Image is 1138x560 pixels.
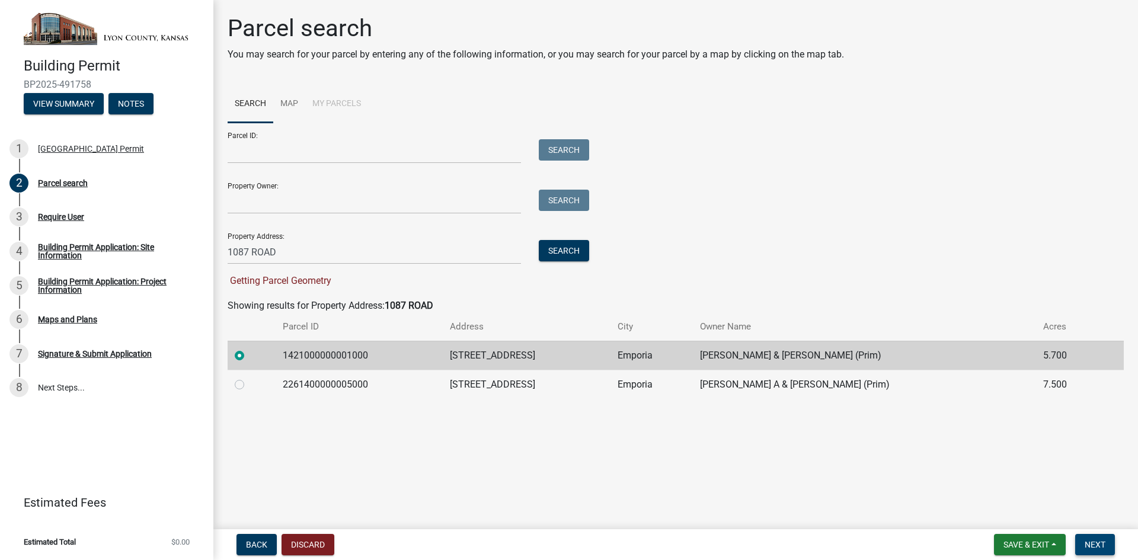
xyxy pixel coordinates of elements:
th: City [610,313,693,341]
span: Getting Parcel Geometry [228,275,331,286]
button: Search [539,190,589,211]
span: Next [1085,540,1105,549]
a: Map [273,85,305,123]
td: [STREET_ADDRESS] [443,370,610,399]
h1: Parcel search [228,14,844,43]
div: 4 [9,242,28,261]
button: Search [539,139,589,161]
td: 1421000000001000 [276,341,443,370]
th: Address [443,313,610,341]
span: $0.00 [171,538,190,546]
a: Search [228,85,273,123]
button: Save & Exit [994,534,1066,555]
div: Require User [38,213,84,221]
h4: Building Permit [24,57,204,75]
wm-modal-confirm: Notes [108,100,154,110]
span: Back [246,540,267,549]
div: 3 [9,207,28,226]
span: Save & Exit [1003,540,1049,549]
button: Next [1075,534,1115,555]
th: Acres [1036,313,1100,341]
td: 2261400000005000 [276,370,443,399]
button: Back [236,534,277,555]
button: Notes [108,93,154,114]
td: [PERSON_NAME] & [PERSON_NAME] (Prim) [693,341,1036,370]
div: 6 [9,310,28,329]
div: Showing results for Property Address: [228,299,1124,313]
wm-modal-confirm: Summary [24,100,104,110]
div: 7 [9,344,28,363]
td: Emporia [610,341,693,370]
td: Emporia [610,370,693,399]
div: Signature & Submit Application [38,350,152,358]
th: Owner Name [693,313,1036,341]
span: Estimated Total [24,538,76,546]
td: 5.700 [1036,341,1100,370]
div: 2 [9,174,28,193]
td: [STREET_ADDRESS] [443,341,610,370]
div: Maps and Plans [38,315,97,324]
th: Parcel ID [276,313,443,341]
div: 1 [9,139,28,158]
div: 8 [9,378,28,397]
div: Building Permit Application: Site Information [38,243,194,260]
span: BP2025-491758 [24,79,190,90]
button: Search [539,240,589,261]
button: Discard [282,534,334,555]
div: Building Permit Application: Project Information [38,277,194,294]
td: [PERSON_NAME] A & [PERSON_NAME] (Prim) [693,370,1036,399]
a: Estimated Fees [9,491,194,514]
button: View Summary [24,93,104,114]
div: Parcel search [38,179,88,187]
div: 5 [9,276,28,295]
td: 7.500 [1036,370,1100,399]
strong: 1087 ROAD [385,300,433,311]
p: You may search for your parcel by entering any of the following information, or you may search fo... [228,47,844,62]
img: Lyon County, Kansas [24,12,194,45]
div: [GEOGRAPHIC_DATA] Permit [38,145,144,153]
